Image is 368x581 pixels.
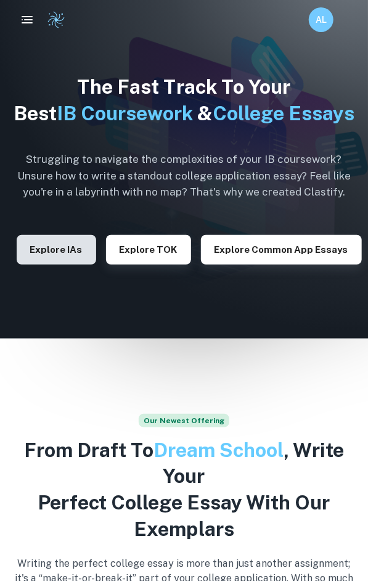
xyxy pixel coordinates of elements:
a: Explore TOK [106,243,191,255]
a: Clastify logo [39,10,65,29]
h2: From Draft To , Write Your Perfect College Essay With Our Exemplars [10,437,358,543]
h6: AL [314,13,329,27]
a: Explore IAs [17,243,96,255]
span: Our Newest Offering [139,414,229,427]
h1: The Fast Track To Your Best & [10,74,358,126]
button: Explore Common App essays [201,235,362,265]
img: Clastify logo [47,10,65,29]
span: Dream School [153,439,284,461]
span: IB Coursework [57,102,193,125]
button: Explore IAs [17,235,96,265]
button: AL [309,7,333,32]
button: Explore TOK [106,235,191,265]
a: Explore Common App essays [201,243,362,255]
span: College Essays [213,102,354,125]
h6: Struggling to navigate the complexities of your IB coursework? Unsure how to write a standout col... [10,151,358,200]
